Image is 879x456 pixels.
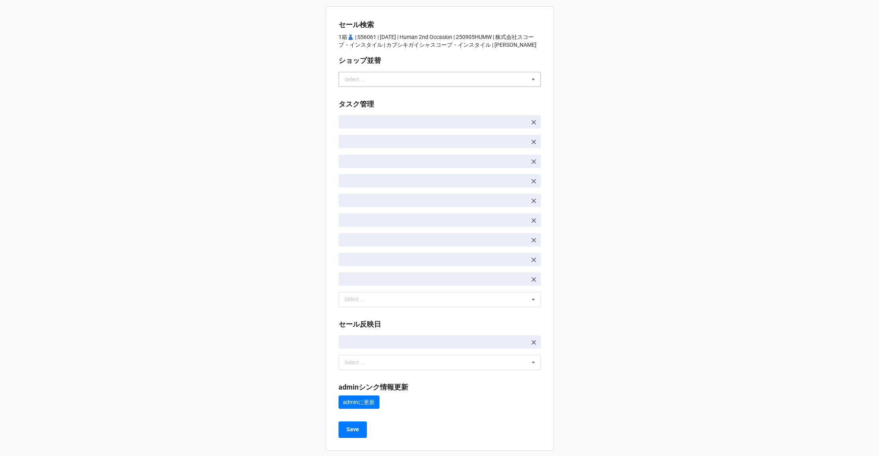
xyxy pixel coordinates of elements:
[342,358,376,367] div: Select ...
[345,77,365,82] div: Select ...
[339,99,374,110] label: タスク管理
[339,20,374,29] b: セール検索
[339,383,408,391] b: adminシンク情報更新
[342,295,376,304] div: Select ...
[339,421,367,438] button: Save
[339,395,379,409] a: adminに更新
[339,319,381,330] label: セール反映日
[346,425,359,434] b: Save
[339,33,541,49] p: 1箱👗 | S56061 | [DATE] | Human 2nd Occasion | 250905HUMW | 株式会社スコープ・インスタイル | カブシキガイシャスコープ・インスタイル |...
[339,55,381,66] label: ショップ並替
